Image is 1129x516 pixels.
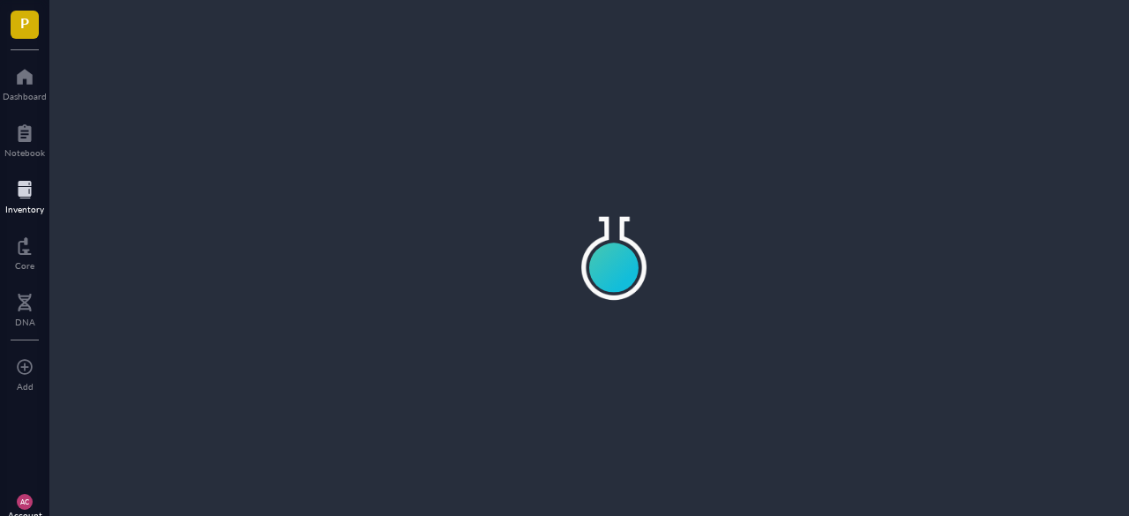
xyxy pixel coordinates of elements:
[3,63,47,101] a: Dashboard
[20,497,30,505] span: AC
[15,260,34,271] div: Core
[4,147,45,158] div: Notebook
[3,91,47,101] div: Dashboard
[5,176,44,214] a: Inventory
[15,317,35,327] div: DNA
[5,204,44,214] div: Inventory
[4,119,45,158] a: Notebook
[17,381,34,392] div: Add
[20,11,29,34] span: P
[15,288,35,327] a: DNA
[15,232,34,271] a: Core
